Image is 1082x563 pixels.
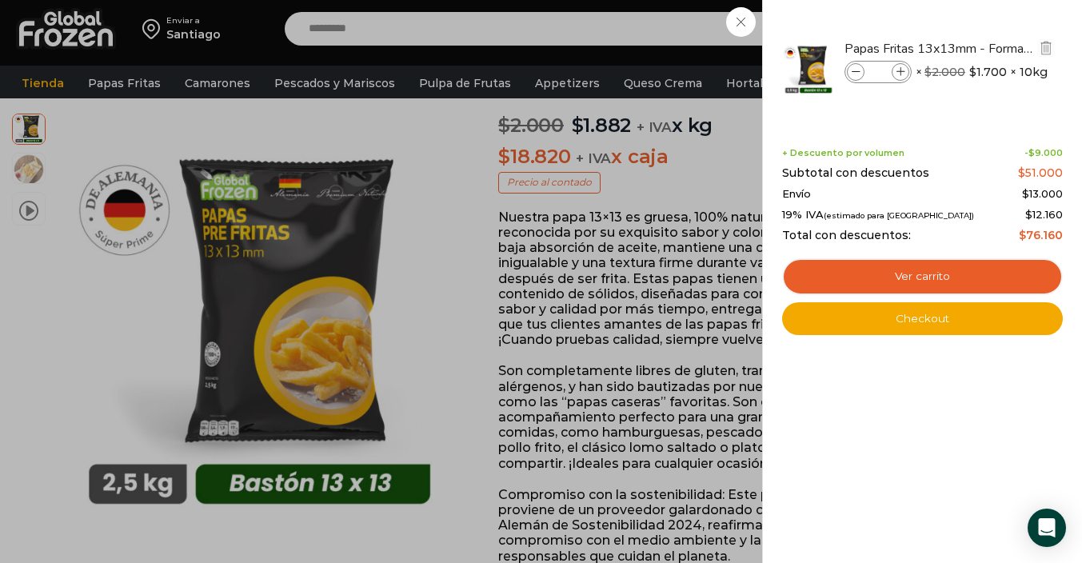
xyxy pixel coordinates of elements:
[969,64,976,80] span: $
[1028,147,1063,158] bdi: 9.000
[1025,208,1032,221] span: $
[844,40,1035,58] a: Papas Fritas 13x13mm - Formato 2,5 kg - Caja 10 kg
[1025,208,1063,221] span: 12.160
[924,65,932,79] span: $
[782,229,911,242] span: Total con descuentos:
[969,64,1007,80] bdi: 1.700
[1024,148,1063,158] span: -
[916,61,1048,83] span: × × 10kg
[782,166,929,180] span: Subtotal con descuentos
[1019,228,1026,242] span: $
[782,258,1063,295] a: Ver carrito
[1028,509,1066,547] div: Open Intercom Messenger
[782,148,904,158] span: + Descuento por volumen
[1019,228,1063,242] bdi: 76.160
[1037,39,1055,59] a: Eliminar Papas Fritas 13x13mm - Formato 2,5 kg - Caja 10 kg del carrito
[1028,147,1035,158] span: $
[1022,187,1063,200] bdi: 13.000
[1022,187,1029,200] span: $
[866,63,890,81] input: Product quantity
[782,209,974,222] span: 19% IVA
[1018,166,1025,180] span: $
[1039,41,1053,55] img: Eliminar Papas Fritas 13x13mm - Formato 2,5 kg - Caja 10 kg del carrito
[782,302,1063,336] a: Checkout
[782,188,811,201] span: Envío
[924,65,965,79] bdi: 2.000
[824,211,974,220] small: (estimado para [GEOGRAPHIC_DATA])
[1018,166,1063,180] bdi: 51.000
